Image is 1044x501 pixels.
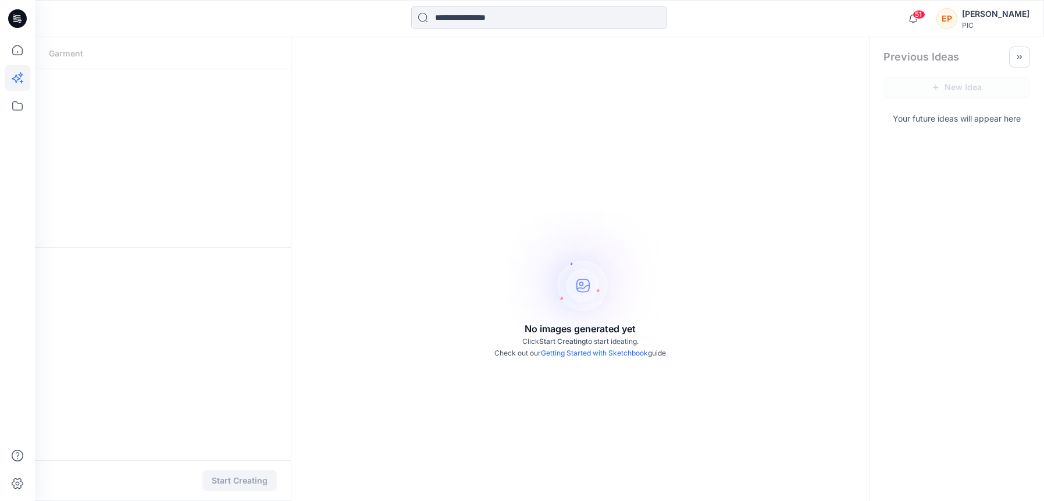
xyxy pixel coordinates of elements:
[541,349,648,357] a: Getting Started with Sketchbook
[883,50,959,64] h2: Previous Ideas
[936,8,957,29] div: EP
[1009,47,1030,67] button: Toggle idea bar
[539,337,586,346] span: Start Creating
[525,322,636,336] p: No images generated yet
[962,7,1029,21] div: [PERSON_NAME]
[913,10,925,19] span: 51
[962,21,1029,30] div: PIC
[494,336,666,359] p: Click to start ideating. Check out our guide
[870,107,1044,126] p: Your future ideas will appear here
